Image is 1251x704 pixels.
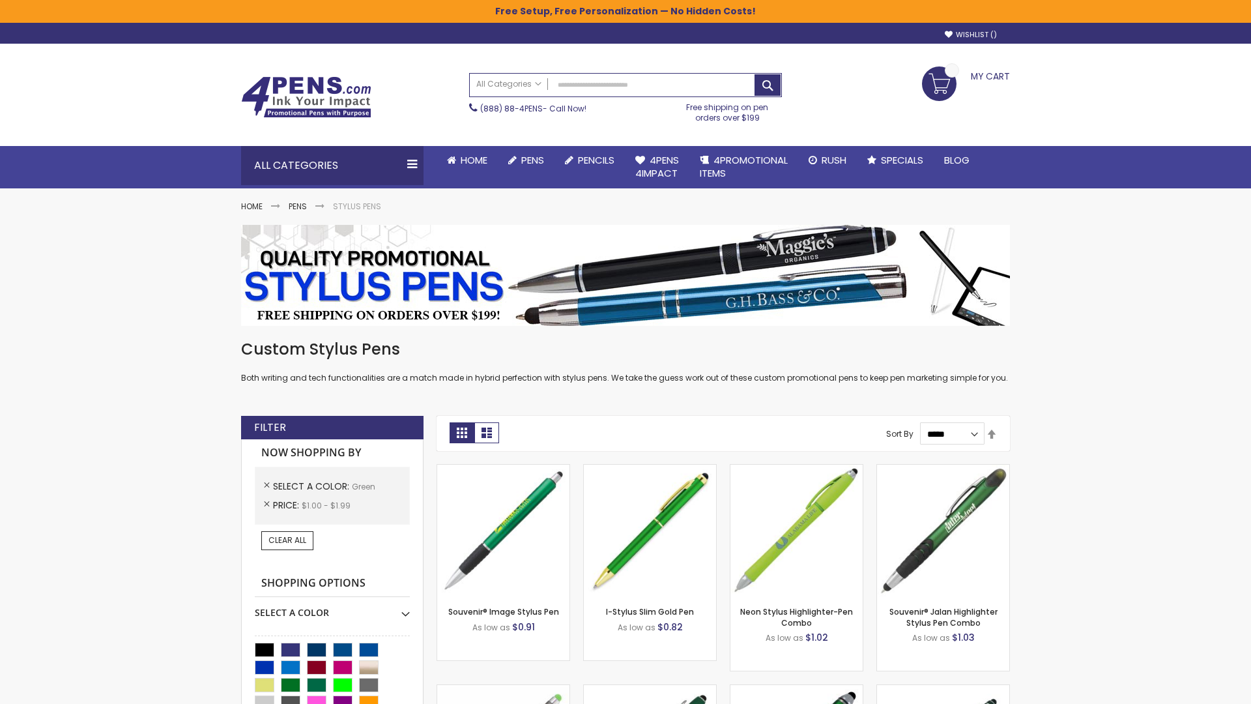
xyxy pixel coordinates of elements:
[273,480,352,493] span: Select A Color
[730,465,863,597] img: Neon Stylus Highlighter-Pen Combo-Green
[881,153,923,167] span: Specials
[934,146,980,175] a: Blog
[472,622,510,633] span: As low as
[437,146,498,175] a: Home
[480,103,586,114] span: - Call Now!
[261,531,313,550] a: Clear All
[554,146,625,175] a: Pencils
[730,464,863,475] a: Neon Stylus Highlighter-Pen Combo-Green
[689,146,798,188] a: 4PROMOTIONALITEMS
[254,420,286,435] strong: Filter
[657,621,683,634] span: $0.82
[437,465,569,597] img: Souvenir® Image Stylus Pen-Green
[889,606,998,628] a: Souvenir® Jalan Highlighter Stylus Pen Combo
[766,632,803,643] span: As low as
[333,201,381,212] strong: Stylus Pens
[618,622,655,633] span: As low as
[498,146,554,175] a: Pens
[521,153,544,167] span: Pens
[255,439,410,467] strong: Now Shopping by
[241,76,371,118] img: 4Pens Custom Pens and Promotional Products
[945,30,997,40] a: Wishlist
[730,684,863,696] a: Kyra Pen with Stylus and Flashlight-Green
[241,339,1010,360] h1: Custom Stylus Pens
[635,153,679,180] span: 4Pens 4impact
[302,500,351,511] span: $1.00 - $1.99
[584,684,716,696] a: Custom Soft Touch® Metal Pens with Stylus-Green
[289,201,307,212] a: Pens
[886,428,913,439] label: Sort By
[450,422,474,443] strong: Grid
[877,465,1009,597] img: Souvenir® Jalan Highlighter Stylus Pen Combo-Green
[877,464,1009,475] a: Souvenir® Jalan Highlighter Stylus Pen Combo-Green
[606,606,694,617] a: I-Stylus Slim Gold Pen
[480,103,543,114] a: (888) 88-4PENS
[255,597,410,619] div: Select A Color
[470,74,548,95] a: All Categories
[944,153,970,167] span: Blog
[912,632,950,643] span: As low as
[625,146,689,188] a: 4Pens4impact
[822,153,846,167] span: Rush
[437,684,569,696] a: Islander Softy Gel with Stylus - ColorJet Imprint-Green
[578,153,614,167] span: Pencils
[700,153,788,180] span: 4PROMOTIONAL ITEMS
[461,153,487,167] span: Home
[241,201,263,212] a: Home
[448,606,559,617] a: Souvenir® Image Stylus Pen
[673,97,783,123] div: Free shipping on pen orders over $199
[255,570,410,598] strong: Shopping Options
[584,465,716,597] img: I-Stylus Slim Gold-Green
[512,621,535,634] span: $0.91
[952,631,975,644] span: $1.03
[241,146,424,185] div: All Categories
[241,225,1010,326] img: Stylus Pens
[273,499,302,512] span: Price
[437,464,569,475] a: Souvenir® Image Stylus Pen-Green
[268,535,306,546] span: Clear All
[877,684,1009,696] a: Colter Stylus Twist Metal Pen-Green
[805,631,828,644] span: $1.02
[241,339,1010,384] div: Both writing and tech functionalities are a match made in hybrid perfection with stylus pens. We ...
[352,481,375,492] span: Green
[740,606,853,628] a: Neon Stylus Highlighter-Pen Combo
[857,146,934,175] a: Specials
[476,79,541,89] span: All Categories
[798,146,857,175] a: Rush
[584,464,716,475] a: I-Stylus Slim Gold-Green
